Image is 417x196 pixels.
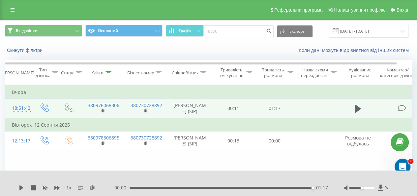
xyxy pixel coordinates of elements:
[274,7,323,13] span: Реферальна програма
[361,186,363,189] div: Accessibility label
[395,159,410,175] iframe: Intercom live chat
[91,70,104,76] div: Клієнт
[114,184,130,191] span: 00:00
[36,67,50,78] div: Тип дзвінка
[131,102,162,108] a: 380730728892
[131,135,162,141] a: 380730728892
[260,67,286,78] div: Тривалість розмови
[312,186,314,189] div: Accessibility label
[254,99,295,118] td: 01:17
[397,7,408,13] span: Вихід
[299,47,412,53] a: Коли дані можуть відрізнятися вiд інших систем
[171,70,198,76] div: Співробітник
[166,25,204,37] button: Графік
[167,99,213,118] td: [PERSON_NAME] (SIP)
[85,25,163,37] button: Основний
[5,25,82,37] button: Всі дзвінки
[204,25,274,37] input: Пошук за номером
[66,184,71,191] span: 1 x
[408,159,413,164] span: 1
[301,67,329,78] div: Назва схеми переадресації
[213,131,254,150] td: 00:13
[127,70,154,76] div: Бізнес номер
[167,131,213,150] td: [PERSON_NAME] (SIP)
[213,99,254,118] td: 00:11
[88,135,119,141] a: 380978306895
[334,7,385,13] span: Налаштування профілю
[219,67,245,78] div: Тривалість очікування
[61,70,74,76] div: Статус
[12,135,25,147] div: 12:13:17
[316,184,328,191] span: 01:17
[16,28,38,33] span: Всі дзвінки
[277,25,313,37] button: Експорт
[345,135,371,147] span: Розмова не відбулась
[179,28,192,33] span: Графік
[88,102,119,108] a: 380976068306
[378,67,417,78] div: Коментар/категорія дзвінка
[254,131,295,150] td: 00:00
[1,70,34,76] div: [PERSON_NAME]
[344,67,376,78] div: Аудіозапис розмови
[5,47,46,53] button: Скинути фільтри
[12,102,25,115] div: 18:51:42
